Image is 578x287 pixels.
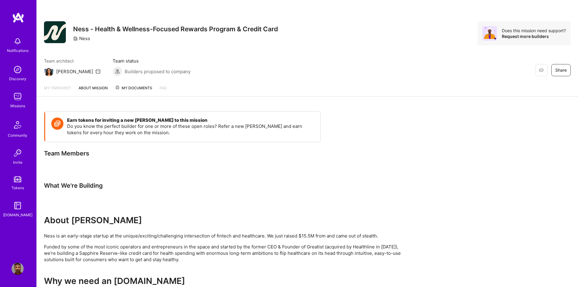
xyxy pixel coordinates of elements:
[73,25,278,33] h3: Ness - Health & Wellness-Focused Rewards Program & Credit Card
[44,149,321,157] div: Team Members
[67,123,314,136] p: Do you know the perfect builder for one or more of these open roles? Refer a new [PERSON_NAME] an...
[44,182,408,190] div: What We're Building
[12,200,24,212] img: guide book
[115,85,152,91] span: My Documents
[12,263,24,275] img: User Avatar
[10,103,25,109] div: Missions
[73,35,90,42] div: Ness
[10,118,25,132] img: Community
[502,33,566,39] div: Request more builders
[12,185,24,191] div: Tokens
[44,215,408,225] h2: About [PERSON_NAME]
[10,263,25,275] a: User Avatar
[44,276,408,286] h2: Why we need an [DOMAIN_NAME]
[96,69,100,74] i: icon Mail
[51,118,63,130] img: Token icon
[539,68,544,73] i: icon EyeClosed
[12,35,24,47] img: bell
[113,67,122,76] img: Builders proposed to company
[551,64,571,76] button: Share
[160,85,167,96] a: FAQ
[56,68,93,75] div: [PERSON_NAME]
[12,147,24,159] img: Invite
[12,91,24,103] img: teamwork
[14,176,21,182] img: tokens
[8,132,27,138] div: Community
[79,85,108,96] a: About Mission
[44,67,54,76] img: Team Architect
[13,159,22,166] div: Invite
[9,76,26,82] div: Discovery
[555,67,567,73] span: Share
[7,47,29,54] div: Notifications
[125,68,191,75] span: Builders proposed to company
[73,36,78,41] i: icon CompanyGray
[44,244,408,269] p: Funded by some of the most iconic operators and entrepreneurs in the space and started by the for...
[482,26,497,41] img: Avatar
[3,212,32,218] div: [DOMAIN_NAME]
[115,85,152,96] a: My Documents
[44,21,66,43] img: Company Logo
[44,85,71,96] a: My timesheet
[113,58,191,64] span: Team status
[12,12,24,23] img: logo
[502,28,566,33] div: Does this mission need support?
[12,63,24,76] img: discovery
[44,233,408,239] p: Ness is an early-stage startup at the unique/exciting/challenging intersection of fintech and hea...
[67,118,314,123] h4: Earn tokens for inviting a new [PERSON_NAME] to this mission
[44,58,100,64] span: Team architect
